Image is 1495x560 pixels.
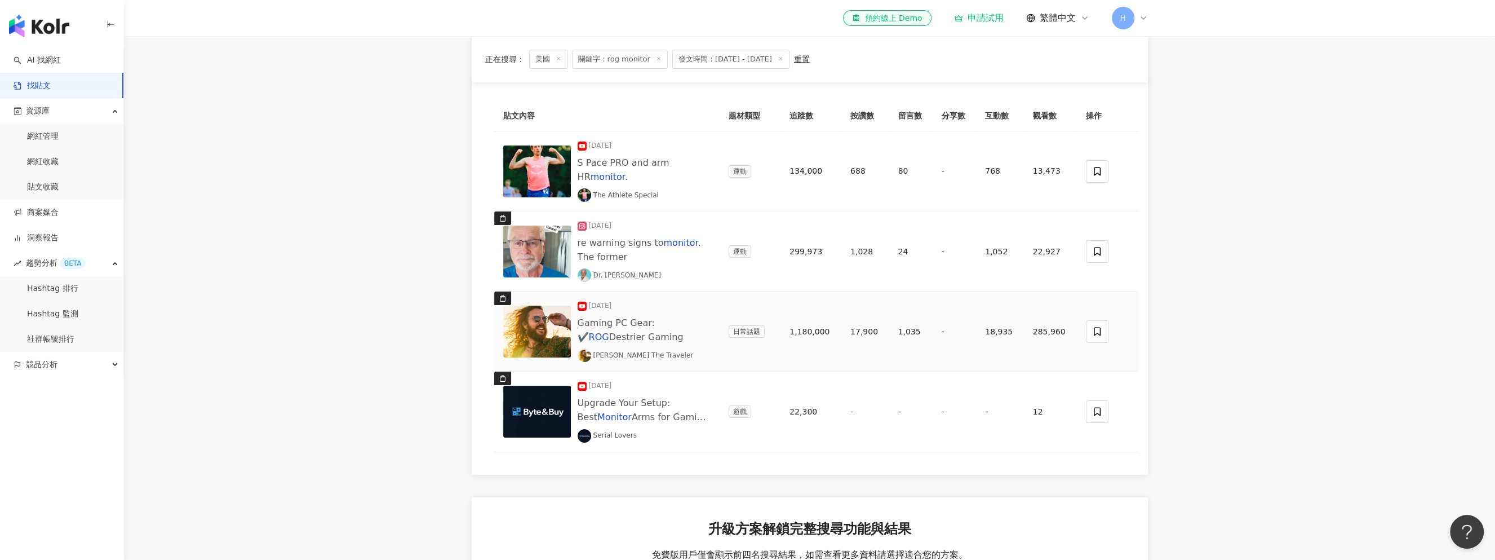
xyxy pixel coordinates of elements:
[1450,515,1484,549] iframe: Help Scout Beacon - Open
[1077,100,1139,131] th: 操作
[898,405,924,418] div: -
[729,245,751,258] span: 運動
[942,405,967,418] div: -
[578,398,671,422] span: Upgrade Your Setup: Best
[850,245,880,258] div: 1,028
[1033,325,1068,338] div: 285,960
[794,55,810,64] div: 重置
[572,50,668,69] span: 關鍵字：rog monitor
[578,429,591,443] img: KOL Avatar
[14,55,61,66] a: searchAI 找網紅
[578,188,659,202] a: KOL AvatarThe Athlete Special
[503,306,571,358] img: post-image
[843,10,931,26] a: 預約線上 Demo
[898,165,924,177] div: 80
[503,306,578,358] div: post-image
[729,325,765,338] span: 日常話題
[60,258,86,269] div: BETA
[672,50,789,69] span: 發文時間：[DATE] - [DATE]
[529,50,567,69] span: 美國
[578,318,655,342] span: Gaming PC Gear: ✔️
[589,221,612,231] div: [DATE]
[27,283,78,294] a: Hashtag 排行
[780,100,841,131] th: 追蹤數
[789,325,832,338] div: 1,180,000
[589,301,612,311] div: [DATE]
[578,268,591,282] img: KOL Avatar
[850,405,880,418] div: -
[985,405,1015,418] div: -
[503,386,578,438] div: post-image
[1040,12,1076,24] span: 繁體中文
[578,188,591,202] img: KOL Avatar
[27,156,59,167] a: 網紅收藏
[578,349,591,362] img: KOL Avatar
[609,332,684,342] span: Destrier Gaming
[625,171,628,182] span: .
[954,12,1004,24] a: 申請試用
[942,245,967,258] div: -
[942,325,967,338] div: -
[503,145,578,197] div: post-image
[578,237,664,248] span: re warning signs to
[789,245,832,258] div: 299,973
[26,98,50,124] span: 資源庫
[898,325,924,338] div: 1,035
[985,325,1015,338] div: 18,935
[663,237,698,248] mark: monitor
[14,232,59,244] a: 洞察報告
[1033,405,1068,418] div: 12
[789,165,832,177] div: 134,000
[591,171,625,182] mark: monitor
[889,100,933,131] th: 留言數
[985,245,1015,258] div: 1,052
[720,100,781,131] th: 題材類型
[14,80,51,91] a: 找貼文
[898,245,924,258] div: 24
[503,226,578,277] div: post-image
[26,250,86,276] span: 趨勢分析
[27,182,59,193] a: 貼文收藏
[578,349,694,362] a: KOL Avatar[PERSON_NAME] The Traveler
[976,100,1024,131] th: 互動數
[729,405,751,418] span: 遊戲
[841,100,889,131] th: 按讚數
[589,332,609,342] mark: ROG
[789,405,832,418] div: 22,300
[933,100,976,131] th: 分享數
[9,15,69,37] img: logo
[27,308,78,320] a: Hashtag 監測
[708,520,911,539] span: 升級方案解鎖完整搜尋功能與結果
[578,429,637,443] a: KOL AvatarSerial Lovers
[578,268,661,282] a: KOL AvatarDr. [PERSON_NAME]
[729,165,751,178] span: 運動
[27,131,59,142] a: 網紅管理
[1033,165,1068,177] div: 13,473
[597,412,632,422] mark: Monitor
[589,140,612,151] div: [DATE]
[942,165,967,177] div: -
[503,226,571,277] img: post-image
[1024,100,1077,131] th: 觀看數
[1120,12,1126,24] span: H
[589,381,612,391] div: [DATE]
[850,165,880,177] div: 688
[485,55,525,64] span: 正在搜尋 ：
[14,207,59,218] a: 商案媒合
[1033,245,1068,258] div: 22,927
[503,386,571,438] img: post-image
[985,165,1015,177] div: 768
[850,325,880,338] div: 17,900
[26,352,57,377] span: 競品分析
[852,12,922,24] div: 預約線上 Demo
[503,145,571,197] img: post-image
[578,157,669,182] span: S Pace PRO and arm HR
[14,259,21,267] span: rise
[578,412,710,479] span: Arms for Gaming Desks🛒 Interested in prices or more details? Check the links below for the best d...
[27,334,74,345] a: 社群帳號排行
[494,100,720,131] th: 貼文內容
